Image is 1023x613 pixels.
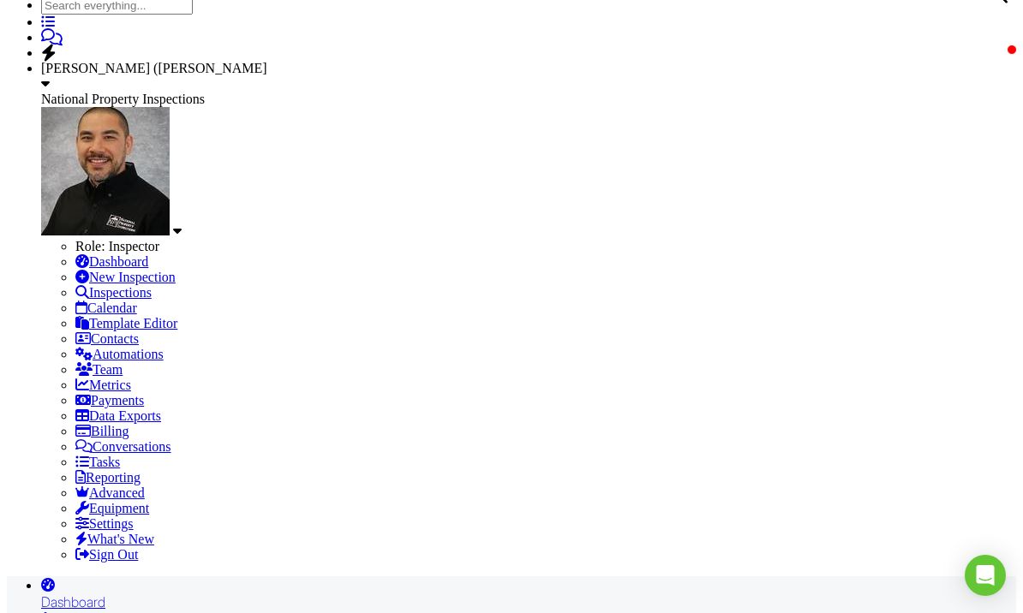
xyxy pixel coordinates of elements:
a: Inspections [75,285,152,300]
a: Conversations [75,439,171,454]
a: Sign Out [75,547,138,562]
a: Calendar [75,301,137,315]
div: Open Intercom Messenger [965,555,1006,596]
a: Team [75,362,123,377]
a: What's New [75,532,154,546]
a: Payments [75,393,144,408]
a: Billing [75,424,129,438]
a: Template Editor [75,316,177,330]
a: Advanced [75,485,145,500]
a: Settings [75,516,134,531]
a: Equipment [75,501,149,515]
img: hoffer_albert.jpg [41,107,170,235]
a: Automations [75,347,164,361]
a: Reporting [75,470,141,485]
a: Data Exports [75,408,161,423]
div: National Property Inspections [41,92,1016,107]
a: Metrics [75,378,131,392]
a: New Inspection [75,270,176,284]
div: [PERSON_NAME] ([PERSON_NAME] [41,61,1016,76]
a: Contacts [75,331,139,346]
a: Tasks [75,455,120,469]
a: Dashboard [41,576,1016,610]
a: Dashboard [75,254,148,269]
span: Role: Inspector [75,239,159,253]
div: Dashboard [41,593,1016,610]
